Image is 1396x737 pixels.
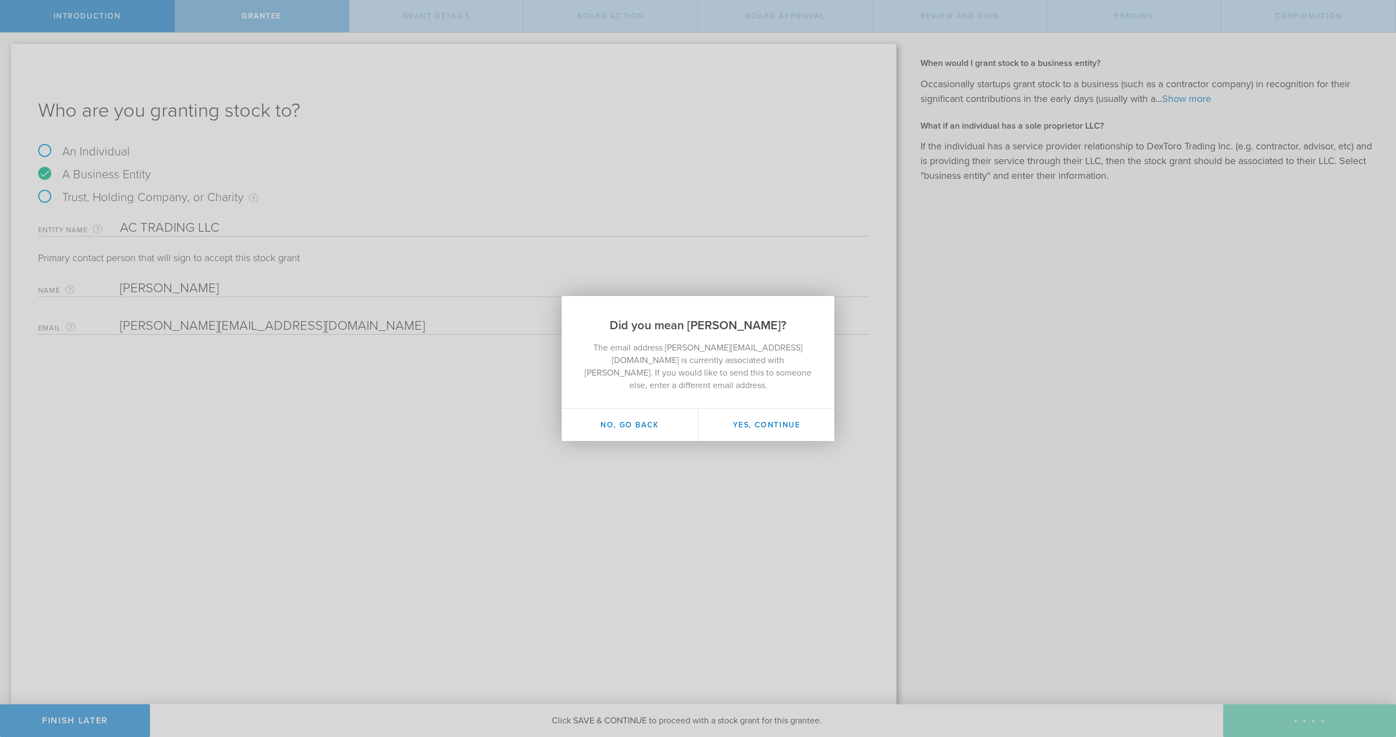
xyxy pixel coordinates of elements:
[698,409,834,441] button: Yes, continue
[583,342,813,392] p: The email address [PERSON_NAME][EMAIL_ADDRESS][DOMAIN_NAME] is currently associated with [PERSON_...
[1341,652,1396,704] iframe: Chat Widget
[562,409,698,441] button: No, go back
[562,296,834,334] h2: Did you mean [PERSON_NAME]?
